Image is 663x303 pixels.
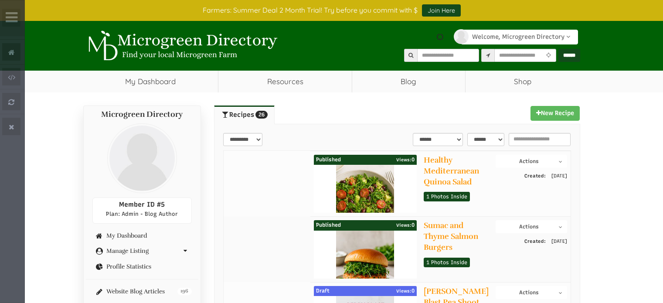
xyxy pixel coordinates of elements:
[6,10,17,24] i: Wide Admin Panel
[422,4,461,17] a: Join Here
[530,106,580,121] a: New Recipe
[544,53,553,58] i: Use Current Location
[218,71,352,92] a: Resources
[467,133,504,146] select: statusFilter-1
[255,111,268,119] span: 26
[92,263,192,270] a: Profile Statistics
[83,71,218,92] a: My Dashboard
[496,155,567,168] button: Actions
[106,211,178,217] span: Plan: Admin - Blog Author
[547,238,567,245] span: [DATE]
[336,165,394,252] img: 5e95a80108a3763fd498fbc534a047d1
[413,133,463,146] select: sortFilter-1
[77,4,587,17] div: Farmers: Summer Deal 2 Month Trial! Try before you commit with $
[454,29,469,44] img: profile profile holder
[396,155,415,165] span: 0
[83,31,279,61] img: Microgreen Directory
[177,288,191,296] span: 196
[466,71,580,92] a: Shop
[461,30,578,44] a: Welcome, Microgreen Directory
[396,157,411,163] span: Views:
[314,155,417,165] div: Published
[524,238,546,245] span: Created:
[107,123,177,193] img: profile profile holder
[424,221,478,252] a: Sumac and Thyme Salmon Burgers
[92,248,192,254] a: Manage Listing
[496,220,567,233] button: Actions
[396,288,411,294] span: Views:
[352,71,465,92] a: Blog
[396,222,411,228] span: Views:
[496,286,567,299] button: Actions
[314,286,417,296] div: Draft
[424,192,470,201] a: 1 Photos Inside
[92,288,192,295] a: 196 Website Blog Articles
[314,220,417,231] div: Published
[524,172,546,180] span: Created:
[547,172,567,180] span: [DATE]
[396,221,415,230] span: 0
[92,232,192,239] a: My Dashboard
[223,133,262,146] select: select-1
[92,110,192,119] h4: Microgreen Directory
[214,106,275,124] a: Recipes26
[396,286,415,296] span: 0
[424,155,479,187] a: Healthy Mediterranean Quinoa Salad
[424,258,470,267] a: 1 Photos Inside
[119,201,165,208] span: Member ID #5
